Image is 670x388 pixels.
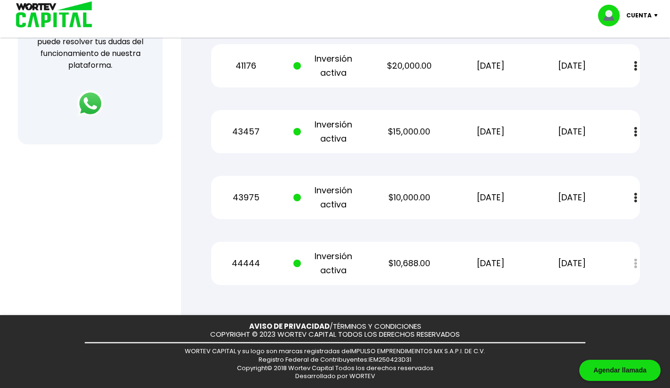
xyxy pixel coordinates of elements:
p: Inversión activa [293,183,362,212]
p: $20,000.00 [375,59,443,73]
p: $10,688.00 [375,256,443,270]
p: Inversión activa [293,249,362,277]
img: profile-image [598,5,626,26]
span: Copyright© 2018 Wortev Capital Todos los derechos reservados [237,364,434,372]
p: 41176 [212,59,280,73]
p: [DATE] [538,125,607,139]
span: Registro Federal de Contribuyentes: IEM250423D31 [259,355,411,364]
p: [DATE] [538,59,607,73]
p: Cuenta [626,8,652,23]
span: Desarrollado por WORTEV [295,372,375,380]
p: [DATE] [538,256,607,270]
div: Agendar llamada [579,360,661,381]
p: / [249,323,421,331]
p: [DATE] [456,256,525,270]
p: [DATE] [456,190,525,205]
p: Uno de nuestros especialistas puede resolver tus dudas del funcionamiento de nuestra plataforma. [30,24,150,71]
p: COPYRIGHT © 2023 WORTEV CAPITAL TODOS LOS DERECHOS RESERVADOS [210,331,460,339]
img: logos_whatsapp-icon.242b2217.svg [77,90,103,117]
p: Inversión activa [293,118,362,146]
p: Inversión activa [293,52,362,80]
a: AVISO DE PRIVACIDAD [249,321,330,331]
p: 43457 [212,125,280,139]
img: icon-down [652,14,664,17]
p: [DATE] [456,59,525,73]
p: [DATE] [456,125,525,139]
p: 44444 [212,256,280,270]
p: [DATE] [538,190,607,205]
p: $15,000.00 [375,125,443,139]
p: 43975 [212,190,280,205]
span: WORTEV CAPITAL y su logo son marcas registradas de IMPULSO EMPRENDIMEINTOS MX S.A.P.I. DE C.V. [185,347,485,356]
a: TÉRMINOS Y CONDICIONES [333,321,421,331]
p: $10,000.00 [375,190,443,205]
